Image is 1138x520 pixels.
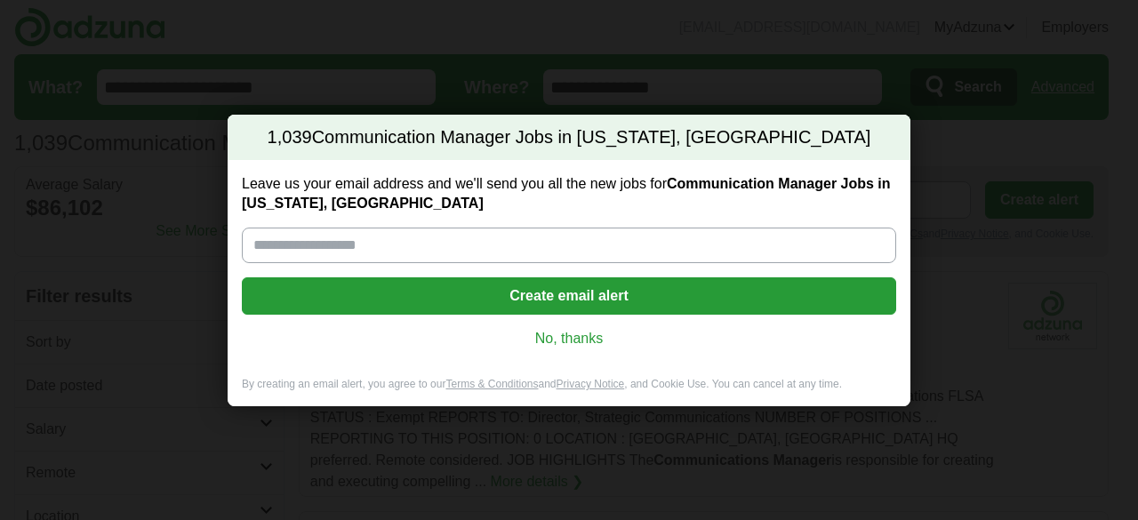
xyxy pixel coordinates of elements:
label: Leave us your email address and we'll send you all the new jobs for [242,174,896,213]
span: 1,039 [268,125,312,150]
button: Create email alert [242,277,896,315]
h2: Communication Manager Jobs in [US_STATE], [GEOGRAPHIC_DATA] [228,115,910,161]
div: By creating an email alert, you agree to our and , and Cookie Use. You can cancel at any time. [228,377,910,406]
a: No, thanks [256,329,882,348]
a: Terms & Conditions [445,378,538,390]
a: Privacy Notice [557,378,625,390]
